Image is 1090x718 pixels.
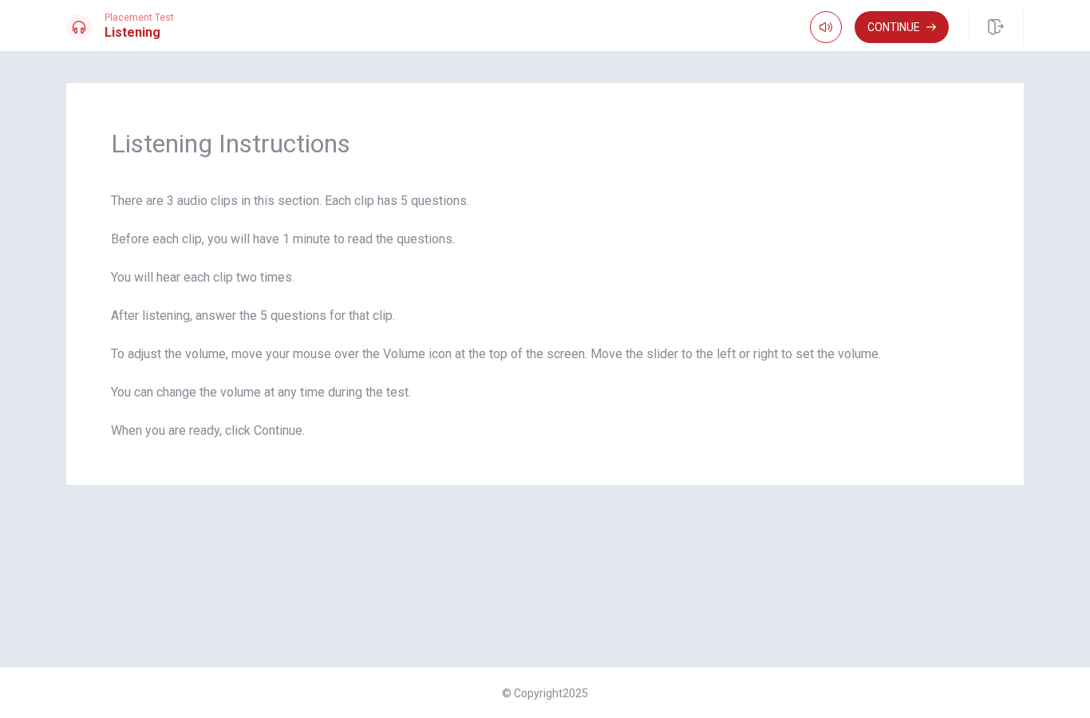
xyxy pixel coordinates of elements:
[111,191,979,440] span: There are 3 audio clips in this section. Each clip has 5 questions. Before each clip, you will ha...
[111,128,979,160] span: Listening Instructions
[855,11,949,43] button: Continue
[105,23,174,42] h1: Listening
[502,687,588,700] span: © Copyright 2025
[105,12,174,23] span: Placement Test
